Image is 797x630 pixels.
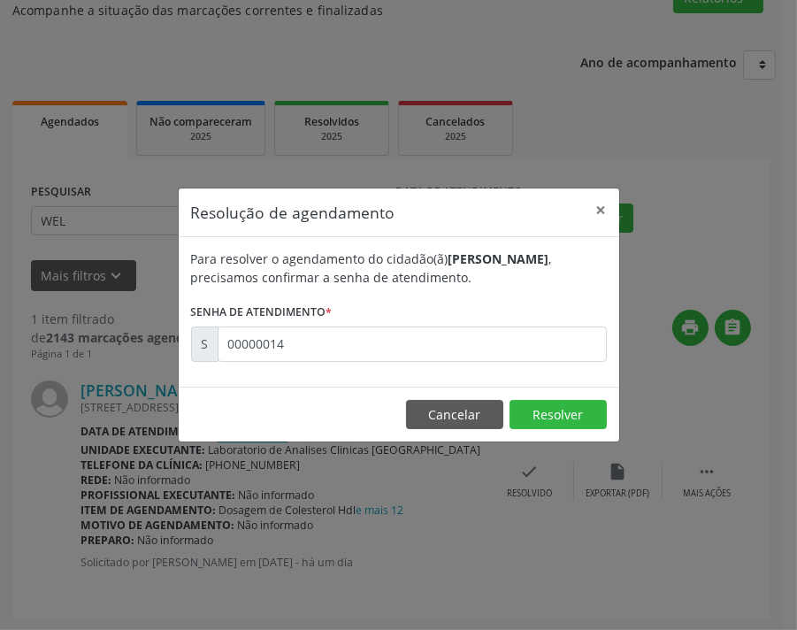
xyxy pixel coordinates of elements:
button: Cancelar [406,400,503,430]
div: S [191,327,218,362]
button: Close [584,188,619,232]
b: [PERSON_NAME] [448,250,549,267]
h5: Resolução de agendamento [191,201,395,224]
label: Senha de atendimento [191,299,333,327]
button: Resolver [510,400,607,430]
div: Para resolver o agendamento do cidadão(ã) , precisamos confirmar a senha de atendimento. [191,250,607,287]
